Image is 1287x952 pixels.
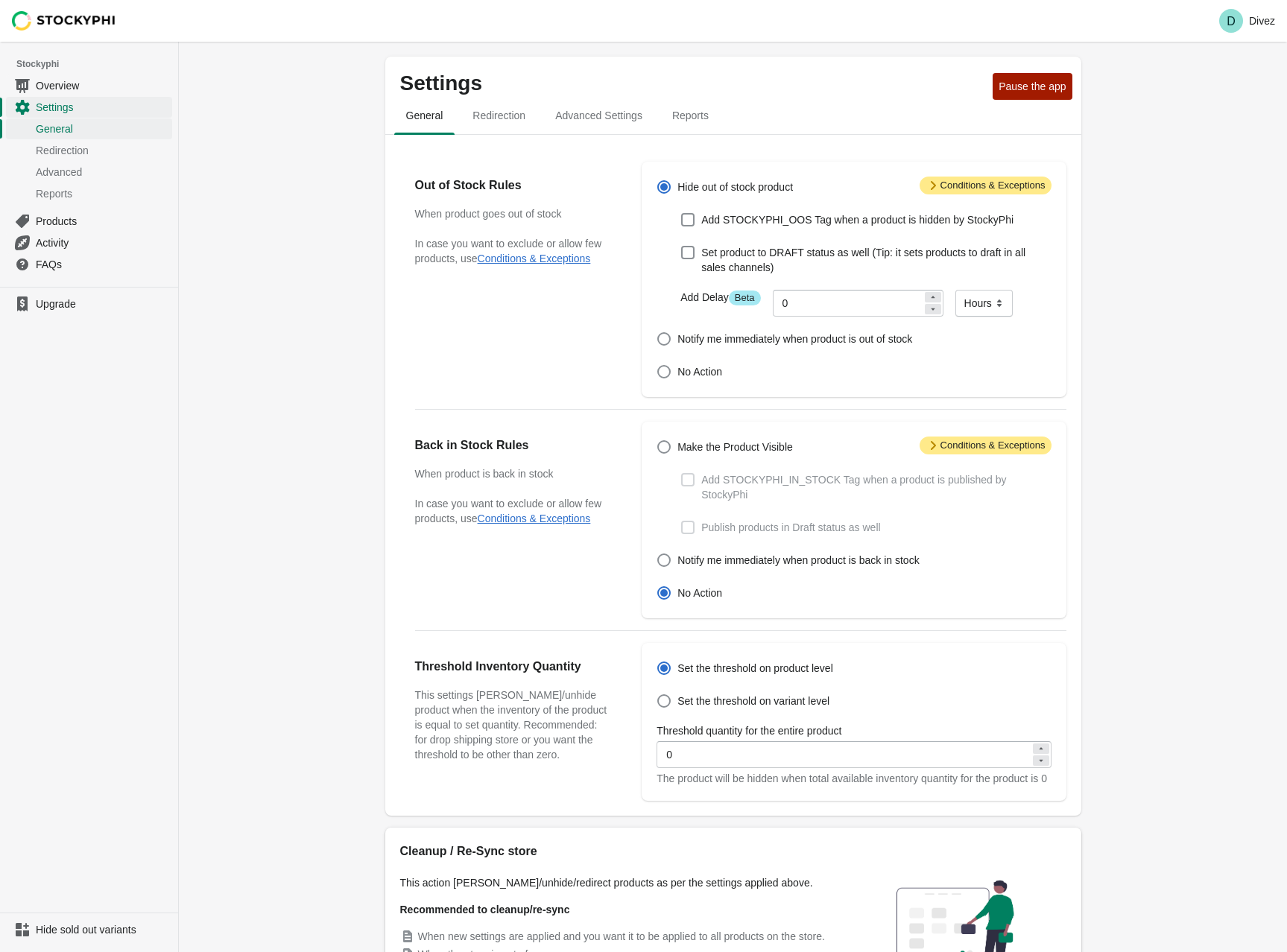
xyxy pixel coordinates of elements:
[394,102,455,129] span: General
[660,102,721,129] span: Reports
[677,694,829,708] span: Set the threshold on variant level
[36,214,169,229] span: Products
[677,661,833,676] span: Set the threshold on product level
[6,293,172,314] a: Upgrade
[6,139,172,161] a: Redirection
[391,96,458,135] button: general
[36,143,169,158] span: Redirection
[1219,9,1243,33] span: Avatar with initials D
[36,78,169,93] span: Overview
[701,245,1051,275] span: Set product to DRAFT status as well (Tip: it sets products to draft in all sales channels)
[677,180,793,194] span: Hide out of stock product
[1249,15,1275,27] p: Divez
[701,520,880,535] span: Publish products in Draft status as well
[677,439,793,454] span: Make the Product Visible
[6,118,172,139] a: General
[461,102,537,129] span: Redirection
[6,74,172,96] a: Overview
[415,206,613,221] h3: When product goes out of stock
[400,904,570,915] strong: Recommended to cleanup/re-sync
[543,102,654,129] span: Advanced Settings
[6,919,172,940] a: Hide sold out variants
[677,364,722,379] span: No Action
[418,930,825,942] span: When new settings are applied and you want it to be applied to all products on the store.
[415,688,613,762] h3: This settings [PERSON_NAME]/unhide product when the inventory of the product is equal to set quan...
[36,257,169,272] span: FAQs
[657,96,724,135] button: reports
[6,210,172,232] a: Products
[36,165,169,180] span: Advanced
[400,842,847,860] h2: Cleanup / Re-Sync store
[1227,15,1236,28] text: D
[677,553,919,568] span: Notify me immediately when product is back in stock
[701,472,1051,502] span: Add STOCKYPHI_IN_STOCK Tag when a product is published by StockyPhi
[701,212,1014,227] span: Add STOCKYPHI_OOS Tag when a product is hidden by StockyPhi
[36,922,169,937] span: Hide sold out variants
[478,253,591,264] button: Conditions & Exceptions
[458,96,540,135] button: redirection
[415,658,613,676] h2: Threshold Inventory Quantity
[920,177,1052,194] span: Conditions & Exceptions
[36,186,169,201] span: Reports
[657,723,841,738] label: Threshold quantity for the entire product
[999,80,1066,92] span: Pause the app
[385,135,1081,816] div: general
[677,586,722,600] span: No Action
[36,100,169,115] span: Settings
[478,513,591,524] button: Conditions & Exceptions
[36,296,169,311] span: Upgrade
[729,291,761,305] span: Beta
[415,236,613,266] p: In case you want to exclude or allow few products, use
[16,57,178,72] span: Stockyphi
[677,331,912,346] span: Notify me immediately when product is out of stock
[920,437,1052,454] span: Conditions & Exceptions
[6,232,172,253] a: Activity
[6,161,172,183] a: Advanced
[400,72,987,95] p: Settings
[415,466,613,481] h3: When product is back in stock
[415,177,613,194] h2: Out of Stock Rules
[680,290,760,305] label: Add Delay
[1213,6,1281,36] button: Avatar with initials DDivez
[6,96,172,118] a: Settings
[415,496,613,526] p: In case you want to exclude or allow few products, use
[36,235,169,250] span: Activity
[400,875,847,890] p: This action [PERSON_NAME]/unhide/redirect products as per the settings applied above.
[36,121,169,136] span: General
[415,437,613,454] h2: Back in Stock Rules
[993,73,1072,100] button: Pause the app
[540,96,657,135] button: Advanced settings
[12,11,116,31] img: Stockyphi
[6,183,172,204] a: Reports
[657,771,1051,786] div: The product will be hidden when total available inventory quantity for the product is 0
[6,253,172,275] a: FAQs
